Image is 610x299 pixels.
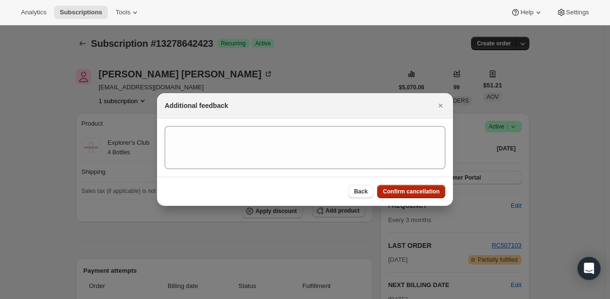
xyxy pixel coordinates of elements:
[354,188,368,195] span: Back
[21,9,46,16] span: Analytics
[15,6,52,19] button: Analytics
[566,9,589,16] span: Settings
[348,185,374,198] button: Back
[520,9,533,16] span: Help
[165,101,228,110] h2: Additional feedback
[383,188,440,195] span: Confirm cancellation
[60,9,102,16] span: Subscriptions
[551,6,595,19] button: Settings
[578,257,600,280] div: Open Intercom Messenger
[110,6,146,19] button: Tools
[434,99,447,112] button: Close
[505,6,548,19] button: Help
[54,6,108,19] button: Subscriptions
[116,9,130,16] span: Tools
[377,185,445,198] button: Confirm cancellation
